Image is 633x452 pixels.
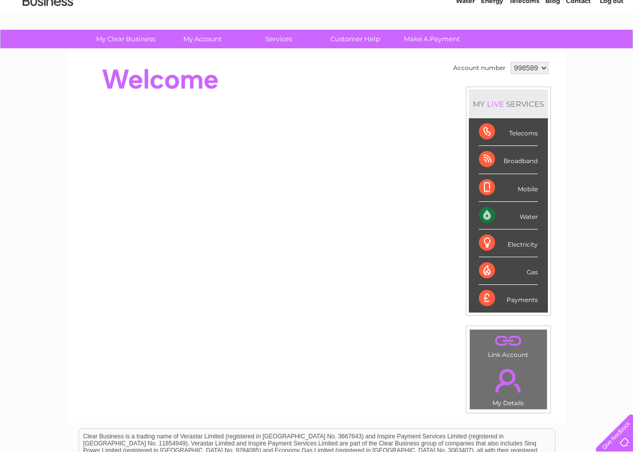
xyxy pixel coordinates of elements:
[479,257,538,285] div: Gas
[22,26,74,57] img: logo.png
[469,329,547,361] td: Link Account
[472,363,544,398] a: .
[314,30,397,48] a: Customer Help
[481,43,503,50] a: Energy
[443,5,513,18] a: 0333 014 3131
[479,174,538,202] div: Mobile
[509,43,539,50] a: Telecoms
[566,43,591,50] a: Contact
[479,146,538,174] div: Broadband
[479,230,538,257] div: Electricity
[472,332,544,350] a: .
[456,43,475,50] a: Water
[451,59,508,77] td: Account number
[479,202,538,230] div: Water
[469,360,547,410] td: My Details
[161,30,244,48] a: My Account
[469,90,548,118] div: MY SERVICES
[79,6,555,49] div: Clear Business is a trading name of Verastar Limited (registered in [GEOGRAPHIC_DATA] No. 3667643...
[390,30,473,48] a: Make A Payment
[237,30,320,48] a: Services
[600,43,623,50] a: Log out
[479,118,538,146] div: Telecoms
[479,285,538,312] div: Payments
[545,43,560,50] a: Blog
[485,99,506,109] div: LIVE
[84,30,167,48] a: My Clear Business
